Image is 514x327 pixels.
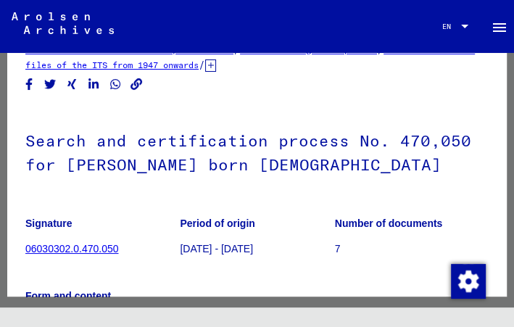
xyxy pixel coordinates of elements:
[180,241,333,257] p: [DATE] - [DATE]
[108,75,123,94] button: Share on WhatsApp
[25,243,118,254] a: 06030302.0.470.050
[12,12,114,34] img: Arolsen_neg.svg
[86,75,101,94] button: Share on LinkedIn
[450,263,485,298] div: Change consent
[129,75,144,94] button: Copy link
[25,107,489,195] h1: Search and certification process No. 470,050 for [PERSON_NAME] born [DEMOGRAPHIC_DATA]
[485,12,514,41] button: Toggle sidenav
[491,19,508,36] mat-icon: Side nav toggle icon
[451,264,486,299] img: Change consent
[25,218,72,229] b: Signature
[22,75,37,94] button: Share on Facebook
[199,58,205,71] span: /
[442,22,458,30] span: EN
[335,241,489,257] p: 7
[25,290,111,302] b: Form and content
[65,75,80,94] button: Share on Xing
[180,218,254,229] b: Period of origin
[43,75,58,94] button: Share on Twitter
[335,218,443,229] b: Number of documents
